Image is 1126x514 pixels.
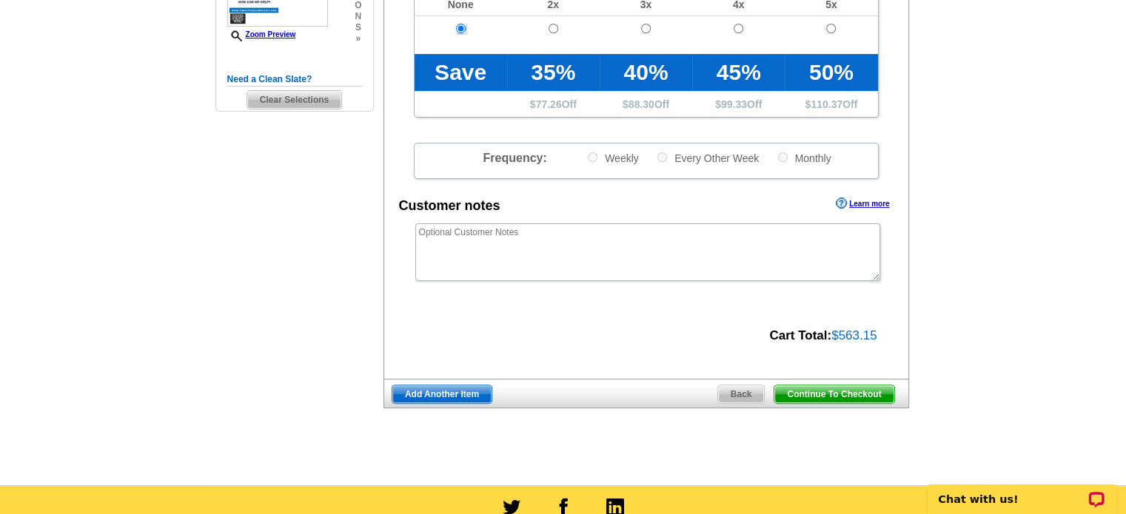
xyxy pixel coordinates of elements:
[588,152,597,162] input: Weekly
[355,11,361,22] span: n
[355,22,361,33] span: s
[785,54,877,91] td: 50%
[415,54,507,91] td: Save
[355,33,361,44] span: »
[717,385,765,404] a: Back
[483,152,546,164] span: Frequency:
[507,54,600,91] td: 35%
[536,98,562,110] span: 77.26
[718,385,765,403] span: Back
[918,467,1126,514] iframe: LiveChat chat widget
[692,54,785,91] td: 45%
[656,151,759,165] label: Every Other Week
[777,151,831,165] label: Monthly
[769,328,831,342] strong: Cart Total:
[692,91,785,117] td: $ Off
[629,98,654,110] span: 88.30
[392,385,492,403] span: Add Another Item
[586,151,639,165] label: Weekly
[721,98,747,110] span: 99.33
[600,54,692,91] td: 40%
[657,152,667,162] input: Every Other Week
[600,91,692,117] td: $ Off
[778,152,788,162] input: Monthly
[774,385,894,403] span: Continue To Checkout
[399,196,500,216] div: Customer notes
[247,91,341,109] span: Clear Selections
[811,98,842,110] span: 110.37
[831,328,877,342] span: $563.15
[507,91,600,117] td: $ Off
[836,197,889,209] a: Learn more
[392,385,492,404] a: Add Another Item
[227,72,362,87] h5: Need a Clean Slate?
[785,91,877,117] td: $ Off
[227,30,296,38] a: Zoom Preview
